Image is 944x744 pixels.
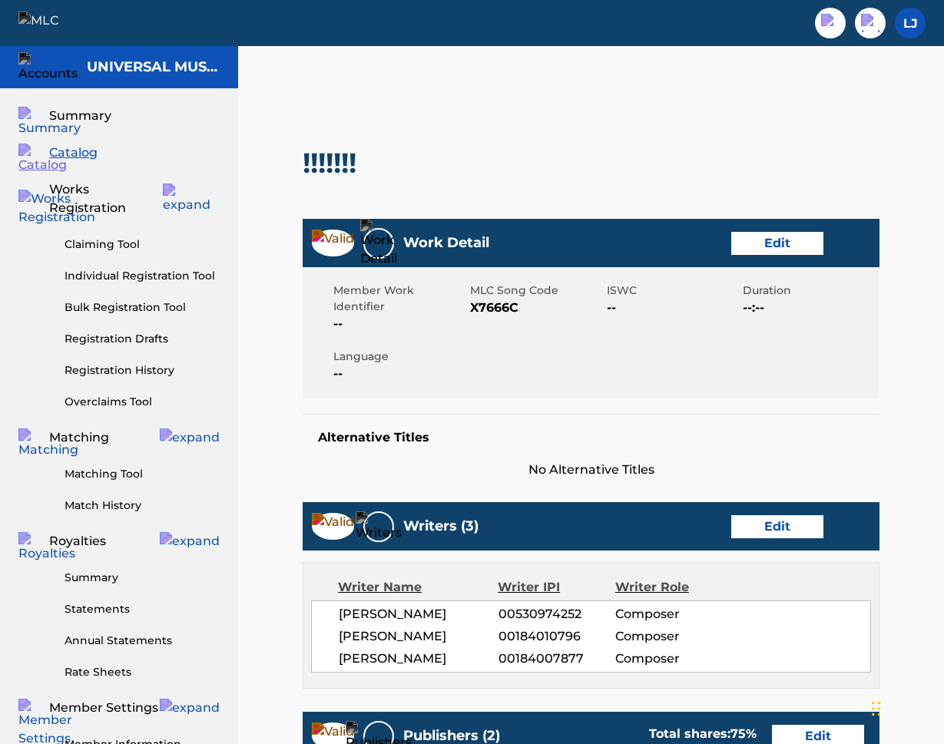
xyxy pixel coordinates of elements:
h5: Writers (3) [403,517,479,535]
div: User Menu [895,8,926,38]
span: [PERSON_NAME] [339,627,498,646]
h5: Work Detail [403,234,489,252]
iframe: Chat Widget [867,670,944,744]
span: ISWC [607,283,740,299]
span: No Alternative Titles [303,461,879,479]
img: Catalog [18,144,67,174]
a: Registration History [65,362,220,379]
span: Catalog [49,144,98,162]
a: Claiming Tool [65,236,220,253]
a: Edit [731,515,823,538]
div: Writer Name [338,578,498,597]
span: Member Settings [49,699,158,717]
span: -- [333,365,466,383]
a: Summary [65,570,220,586]
div: Total shares: [649,725,757,743]
span: 00530974252 [498,605,615,623]
span: Summary [49,107,111,125]
img: search [821,14,840,32]
a: Statements [65,601,220,617]
img: Royalties [18,532,75,563]
h2: !!!!!!! [303,146,364,180]
span: 00184010796 [498,627,615,646]
img: Accounts [18,52,78,83]
a: Rate Sheets [65,664,220,680]
img: Summary [18,107,81,137]
div: Help [855,8,886,38]
span: [PERSON_NAME] [339,650,498,668]
img: expand [160,532,220,551]
a: Public Search [815,8,846,38]
img: Work Detail [360,219,397,268]
h5: Alternative Titles [318,430,864,445]
img: expand [160,699,220,717]
img: Valid [312,513,354,540]
div: Writer IPI [498,578,615,597]
img: expand [160,428,220,447]
div: Drag [872,686,881,732]
img: help [861,14,879,32]
span: 00184007877 [498,650,615,668]
h5: UNIVERSAL MUSIC PUB GROUP [87,58,220,76]
a: Matching Tool [65,466,220,482]
a: Annual Statements [65,633,220,649]
span: Royalties [49,532,106,551]
a: CatalogCatalog [18,144,98,162]
a: SummarySummary [18,107,111,125]
span: -- [333,315,466,333]
a: Match History [65,498,220,514]
span: Works Registration [49,180,163,217]
a: Bulk Registration Tool [65,299,220,316]
span: MLC Song Code [470,283,603,299]
span: 75 % [730,726,757,741]
span: X7666C [470,299,603,317]
span: Composer [615,605,721,623]
a: Registration Drafts [65,331,220,347]
img: Writers [356,511,402,542]
span: --:-- [743,299,876,317]
span: [PERSON_NAME] [339,605,498,623]
span: Composer [615,627,721,646]
span: Language [333,349,466,365]
div: Writer Role [615,578,722,597]
a: Overclaims Tool [65,394,220,410]
span: Composer [615,650,721,668]
img: MLC Logo [18,12,78,34]
span: Member Work Identifier [333,283,466,315]
img: expand [163,184,220,214]
img: Valid [312,230,354,256]
a: Individual Registration Tool [65,268,220,284]
img: Matching [18,428,78,459]
span: Duration [743,283,876,299]
span: Matching [49,428,109,447]
a: Edit [731,232,823,255]
span: -- [607,299,740,317]
img: Works Registration [18,190,95,227]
